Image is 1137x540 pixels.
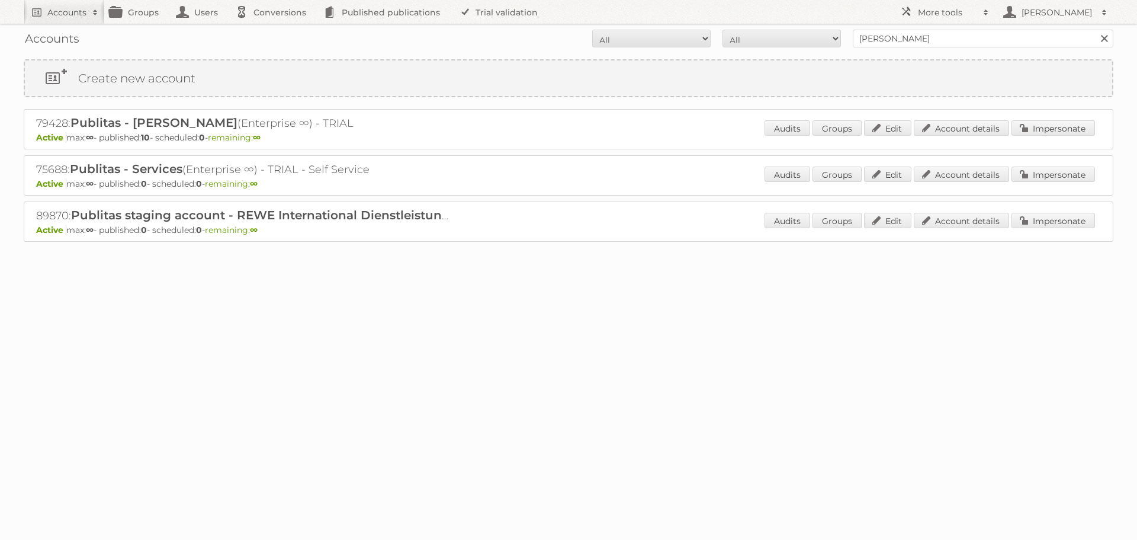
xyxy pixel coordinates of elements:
[205,225,258,235] span: remaining:
[141,178,147,189] strong: 0
[141,132,150,143] strong: 10
[71,208,499,222] span: Publitas staging account - REWE International Dienstleistungs GmbH
[196,225,202,235] strong: 0
[1019,7,1096,18] h2: [PERSON_NAME]
[765,167,810,182] a: Audits
[86,178,94,189] strong: ∞
[36,225,1101,235] p: max: - published: - scheduled: -
[36,132,1101,143] p: max: - published: - scheduled: -
[36,162,451,177] h2: 75688: (Enterprise ∞) - TRIAL - Self Service
[208,132,261,143] span: remaining:
[1011,213,1095,228] a: Impersonate
[765,213,810,228] a: Audits
[765,120,810,136] a: Audits
[864,167,911,182] a: Edit
[250,225,258,235] strong: ∞
[86,132,94,143] strong: ∞
[36,132,66,143] span: Active
[812,213,862,228] a: Groups
[36,116,451,131] h2: 79428: (Enterprise ∞) - TRIAL
[812,120,862,136] a: Groups
[864,120,911,136] a: Edit
[36,178,1101,189] p: max: - published: - scheduled: -
[47,7,86,18] h2: Accounts
[1011,120,1095,136] a: Impersonate
[199,132,205,143] strong: 0
[36,178,66,189] span: Active
[205,178,258,189] span: remaining:
[141,225,147,235] strong: 0
[70,162,182,176] span: Publitas - Services
[36,225,66,235] span: Active
[70,116,237,130] span: Publitas - [PERSON_NAME]
[918,7,977,18] h2: More tools
[914,213,1009,228] a: Account details
[253,132,261,143] strong: ∞
[36,208,451,223] h2: 89870: (Enterprise ∞) - TRIAL
[914,167,1009,182] a: Account details
[25,60,1112,96] a: Create new account
[1011,167,1095,182] a: Impersonate
[812,167,862,182] a: Groups
[250,178,258,189] strong: ∞
[86,225,94,235] strong: ∞
[864,213,911,228] a: Edit
[914,120,1009,136] a: Account details
[196,178,202,189] strong: 0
